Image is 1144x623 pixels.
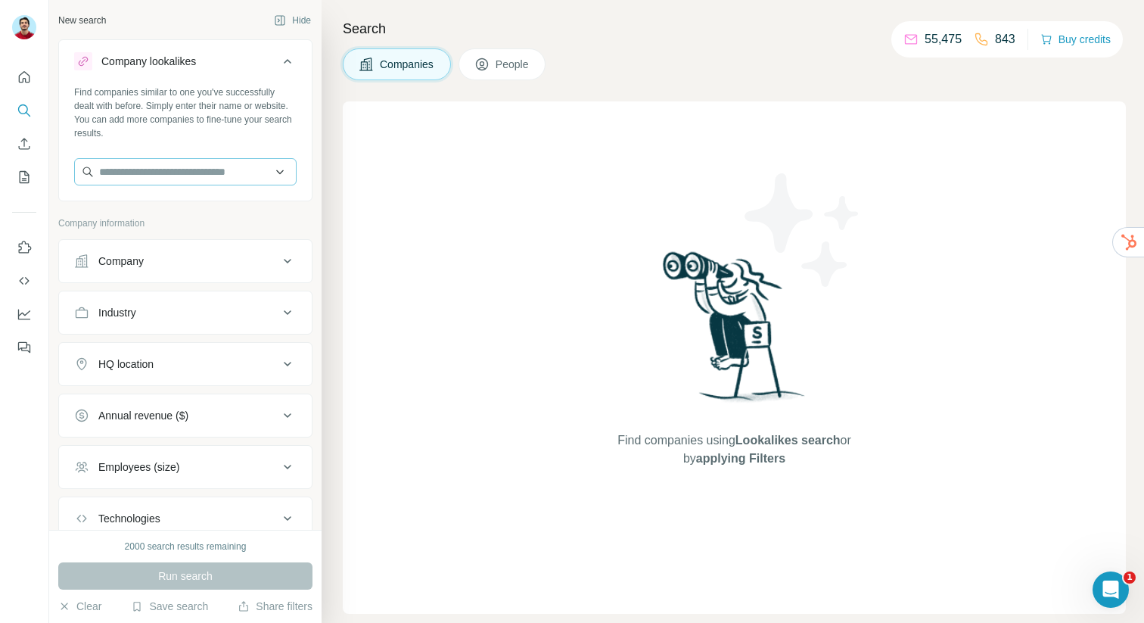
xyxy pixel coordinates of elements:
button: Company lookalikes [59,43,312,86]
span: People [496,57,530,72]
div: Employees (size) [98,459,179,475]
span: Companies [380,57,435,72]
div: Technologies [98,511,160,526]
iframe: Intercom live chat [1093,572,1129,608]
button: My lists [12,164,36,191]
div: Ask a question [31,385,253,400]
div: AI Agent and team can help [31,400,253,416]
button: Technologies [59,500,312,537]
button: Enrich CSV [12,130,36,157]
div: HQ location [98,357,154,372]
div: All services are online [31,301,272,316]
button: Share filters [238,599,312,614]
button: Quick start [12,64,36,91]
div: Company lookalikes [101,54,196,69]
h2: Status Surfe [31,242,272,258]
span: Lookalikes search [735,434,841,447]
div: Ask a questionAI Agent and team can help [15,372,288,429]
div: Annual revenue ($) [98,408,188,423]
div: Company [98,254,144,269]
span: Find companies using or by [613,431,855,468]
button: News [151,472,227,533]
button: Feedback [12,334,36,361]
button: Dashboard [12,301,36,328]
span: Help [253,510,277,521]
button: Annual revenue ($) [59,397,312,434]
img: Surfe Illustration - Woman searching with binoculars [656,248,813,416]
span: Messages [88,510,140,521]
div: New search [58,14,106,27]
div: Industry [98,305,136,320]
button: Save search [131,599,208,614]
img: Profile image for Aurélie [206,24,236,55]
img: Profile image for Maryam [148,24,179,55]
img: Surfe Illustration - Stars [735,162,871,298]
h4: Search [343,18,1126,39]
div: 2000 search results remaining [125,540,247,553]
p: Company information [58,216,312,230]
button: Search [12,97,36,124]
button: Use Surfe on LinkedIn [12,234,36,261]
button: View status page [31,322,272,353]
p: How can we help? [30,185,272,210]
button: HQ location [59,346,312,382]
span: News [175,510,204,521]
div: Close [260,24,288,51]
button: Hide [263,9,322,32]
span: Home [20,510,54,521]
button: Messages [76,472,151,533]
span: applying Filters [696,452,785,465]
img: logo [30,29,45,53]
button: Use Surfe API [12,267,36,294]
img: Profile image for Christian [177,24,207,55]
div: Find companies similar to one you've successfully dealt with before. Simply enter their name or w... [74,86,297,140]
button: Company [59,243,312,279]
p: Hi [EMAIL_ADDRESS][DOMAIN_NAME] 👋 [30,107,272,185]
img: Avatar [12,15,36,39]
button: Industry [59,294,312,331]
button: Help [227,472,303,533]
span: 1 [1124,572,1136,584]
button: Employees (size) [59,449,312,485]
button: Clear [58,599,101,614]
